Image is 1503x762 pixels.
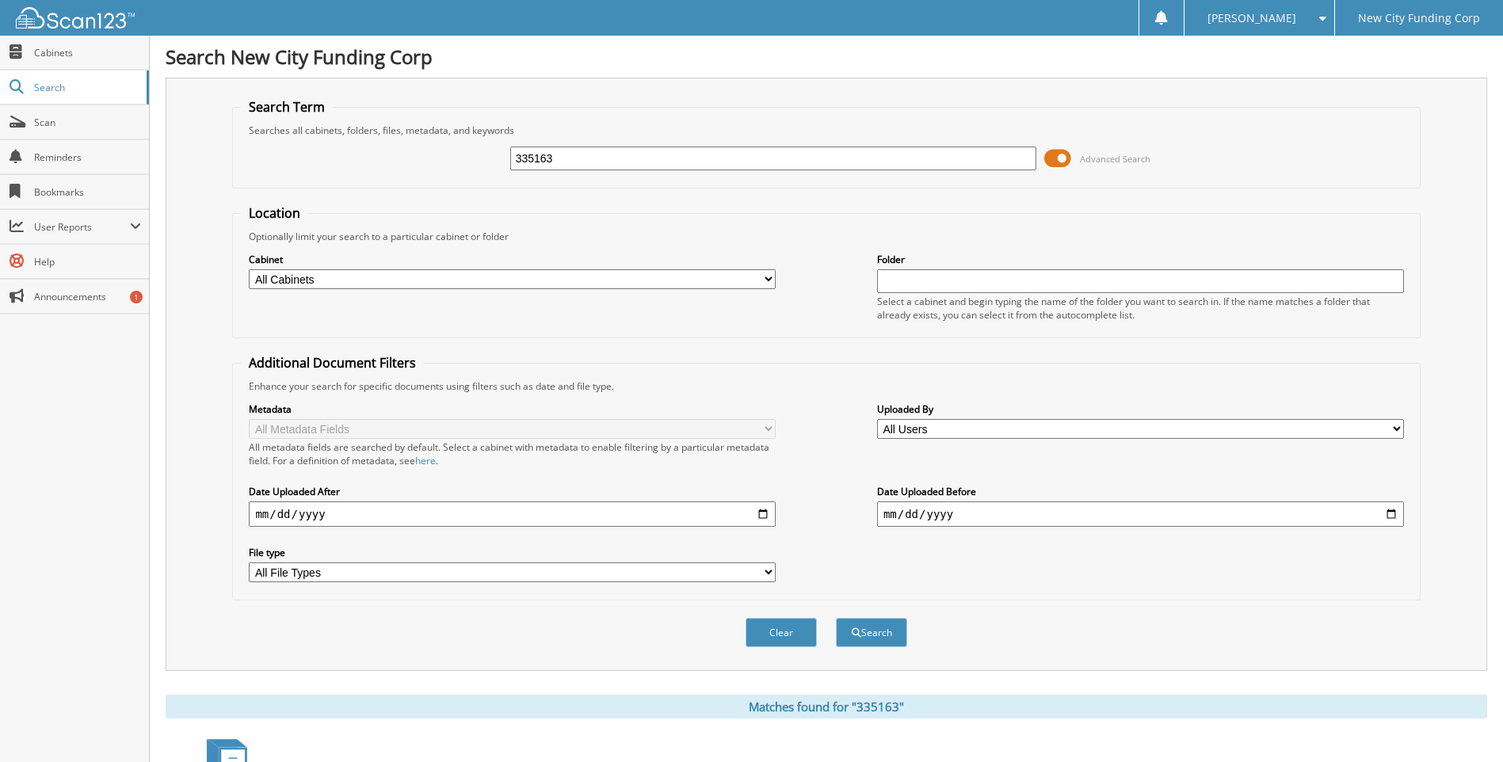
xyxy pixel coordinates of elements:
[241,98,333,116] legend: Search Term
[34,116,141,129] span: Scan
[34,185,141,199] span: Bookmarks
[166,44,1487,70] h1: Search New City Funding Corp
[249,501,776,527] input: start
[836,618,907,647] button: Search
[130,291,143,303] div: 1
[249,546,776,559] label: File type
[1080,153,1150,165] span: Advanced Search
[34,46,141,59] span: Cabinets
[241,230,1411,243] div: Optionally limit your search to a particular cabinet or folder
[241,379,1411,393] div: Enhance your search for specific documents using filters such as date and file type.
[241,204,308,222] legend: Location
[34,220,130,234] span: User Reports
[249,485,776,498] label: Date Uploaded After
[1358,13,1480,23] span: New City Funding Corp
[34,290,141,303] span: Announcements
[877,295,1404,322] div: Select a cabinet and begin typing the name of the folder you want to search in. If the name match...
[877,253,1404,266] label: Folder
[166,695,1487,718] div: Matches found for "335163"
[249,440,776,467] div: All metadata fields are searched by default. Select a cabinet with metadata to enable filtering b...
[249,253,776,266] label: Cabinet
[34,150,141,164] span: Reminders
[877,501,1404,527] input: end
[249,402,776,416] label: Metadata
[34,255,141,269] span: Help
[34,81,139,94] span: Search
[241,124,1411,137] div: Searches all cabinets, folders, files, metadata, and keywords
[746,618,817,647] button: Clear
[241,354,424,371] legend: Additional Document Filters
[1207,13,1296,23] span: [PERSON_NAME]
[877,402,1404,416] label: Uploaded By
[16,7,135,29] img: scan123-logo-white.svg
[877,485,1404,498] label: Date Uploaded Before
[415,454,436,467] a: here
